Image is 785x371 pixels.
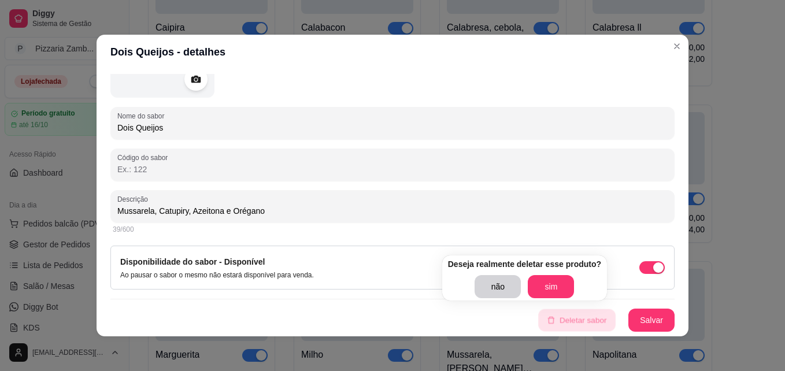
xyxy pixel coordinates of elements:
[117,122,668,133] input: Nome do sabor
[475,275,521,298] button: não
[120,270,314,280] p: Ao pausar o sabor o mesmo não estará disponível para venda.
[117,153,172,162] label: Código do sabor
[117,194,152,204] label: Descrição
[117,164,668,175] input: Código do sabor
[628,309,675,332] button: Salvar
[97,35,688,69] header: Dois Queijos - detalhes
[117,111,168,121] label: Nome do sabor
[528,275,574,298] button: sim
[117,205,668,217] input: Descrição
[547,316,556,324] span: delete
[448,258,601,270] article: Deseja realmente deletar esse produto?
[668,37,686,55] button: Close
[113,225,672,234] div: 39/600
[120,257,265,266] label: Disponibilidade do sabor - Disponível
[538,309,616,332] button: deleteDeletar sabor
